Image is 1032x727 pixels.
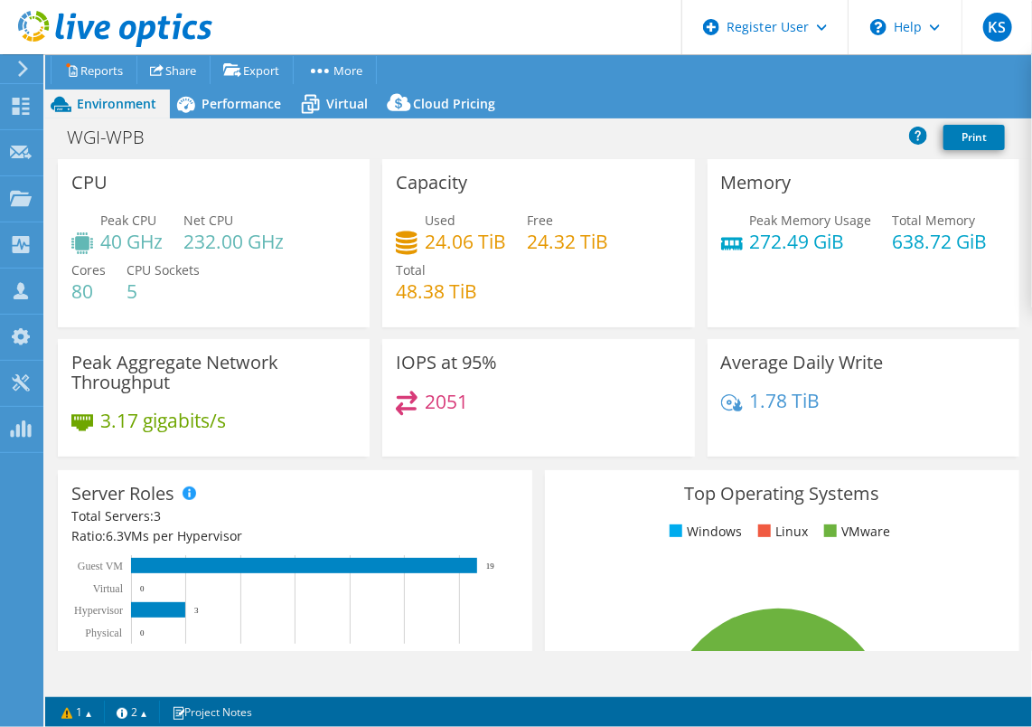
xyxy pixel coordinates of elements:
text: 0 [140,584,145,593]
text: 0 [140,628,145,637]
h4: 40 GHz [100,231,163,251]
span: Environment [77,95,156,112]
svg: \n [870,19,887,35]
h3: Average Daily Write [721,353,884,373]
h3: CPU [71,173,108,193]
div: Ratio: VMs per Hypervisor [71,526,519,546]
h4: 232.00 GHz [183,231,284,251]
text: 3 [194,606,199,615]
a: Share [136,56,211,84]
a: Export [210,56,294,84]
h4: 24.06 TiB [425,231,506,251]
span: Virtual [326,95,368,112]
a: Print [943,125,1005,150]
span: KS [983,13,1012,42]
span: Free [527,212,553,229]
h4: 80 [71,281,106,301]
li: Windows [665,522,742,542]
span: Performance [202,95,281,112]
h1: WGI-WPB [59,127,173,147]
text: Hypervisor [74,604,123,617]
li: VMware [820,522,890,542]
a: 1 [49,701,105,723]
span: Cloud Pricing [413,95,495,112]
li: Linux [754,522,808,542]
span: 6.3 [106,527,124,544]
h3: Memory [721,173,792,193]
h4: 638.72 GiB [893,231,988,251]
text: Physical [85,627,122,639]
span: Total [396,261,426,279]
span: Net CPU [183,212,233,229]
a: 2 [104,701,160,723]
h4: 5 [127,281,200,301]
span: Peak CPU [100,212,156,229]
text: Virtual [93,582,124,595]
h3: Server Roles [71,484,174,504]
span: Peak Memory Usage [750,212,872,229]
h3: Peak Aggregate Network Throughput [71,353,356,392]
div: Total Servers: [71,506,295,526]
span: CPU Sockets [127,261,200,279]
h4: 3.17 gigabits/s [100,411,226,430]
h3: Top Operating Systems [558,484,1006,504]
a: Project Notes [159,701,265,723]
a: Reports [51,56,137,84]
span: Cores [71,261,106,279]
h4: 272.49 GiB [750,231,872,251]
h3: IOPS at 95% [396,353,497,373]
span: Used [425,212,455,229]
h4: 2051 [425,392,468,411]
text: Guest VM [78,560,123,572]
h4: 48.38 TiB [396,281,477,301]
span: 3 [154,507,161,524]
h3: Capacity [396,173,467,193]
h4: 1.78 TiB [750,391,821,411]
span: Total Memory [893,212,976,229]
h4: 24.32 TiB [527,231,608,251]
text: 19 [486,562,495,571]
a: More [293,56,377,84]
